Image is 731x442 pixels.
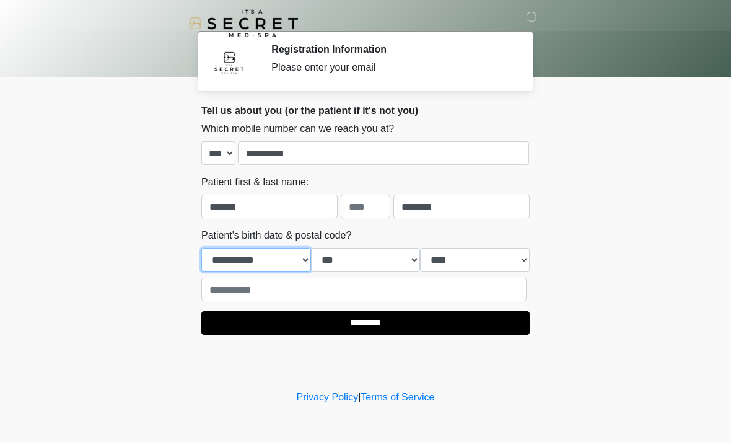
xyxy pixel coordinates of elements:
label: Patient first & last name: [201,175,309,190]
a: | [358,392,361,402]
div: Please enter your email [271,60,511,75]
a: Terms of Service [361,392,434,402]
label: Which mobile number can we reach you at? [201,122,394,136]
label: Patient's birth date & postal code? [201,228,351,243]
a: Privacy Policy [297,392,359,402]
img: It's A Secret Med Spa Logo [189,9,298,37]
img: Agent Avatar [211,43,248,81]
h2: Tell us about you (or the patient if it's not you) [201,105,530,117]
h2: Registration Information [271,43,511,55]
